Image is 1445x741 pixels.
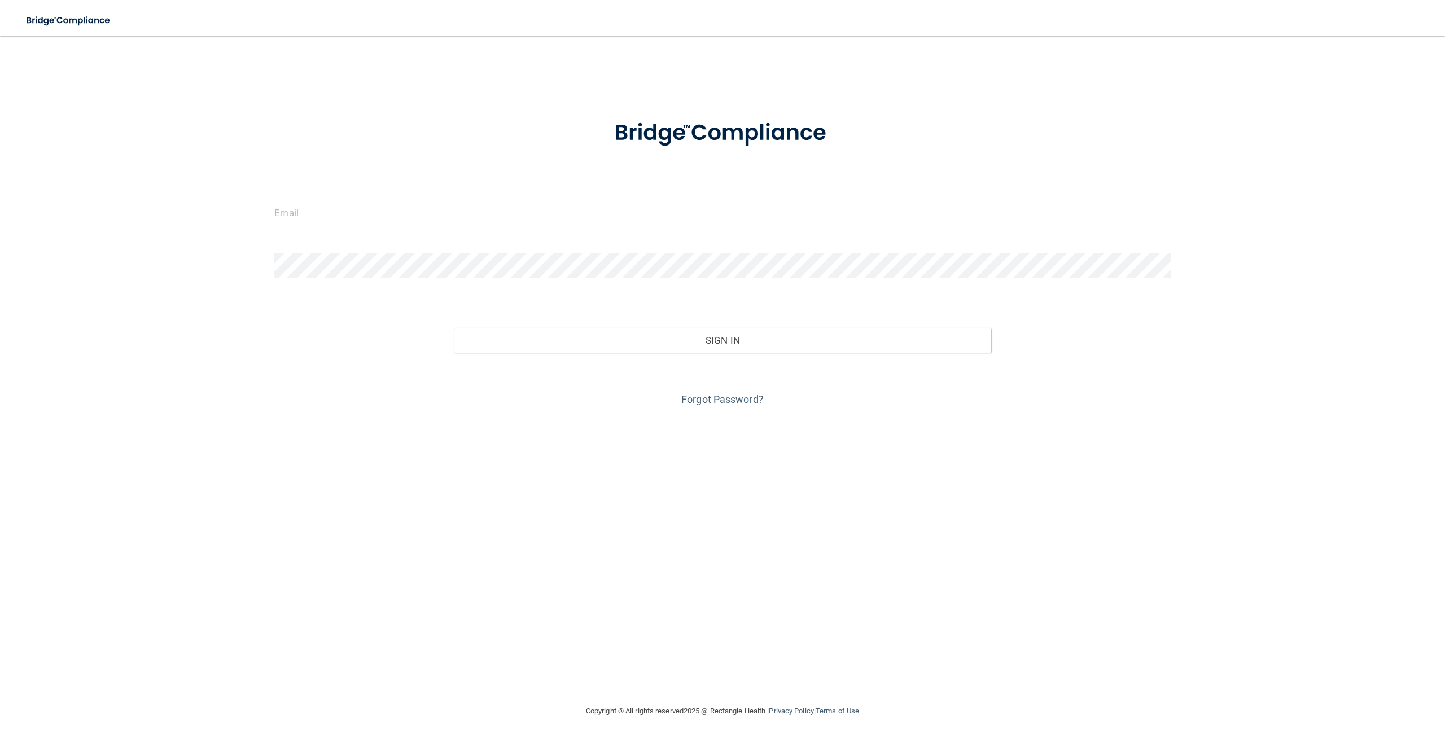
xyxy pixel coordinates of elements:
[274,200,1170,225] input: Email
[591,104,854,163] img: bridge_compliance_login_screen.278c3ca4.svg
[769,707,813,715] a: Privacy Policy
[681,393,764,405] a: Forgot Password?
[816,707,859,715] a: Terms of Use
[454,328,991,353] button: Sign In
[17,9,121,32] img: bridge_compliance_login_screen.278c3ca4.svg
[516,693,929,729] div: Copyright © All rights reserved 2025 @ Rectangle Health | |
